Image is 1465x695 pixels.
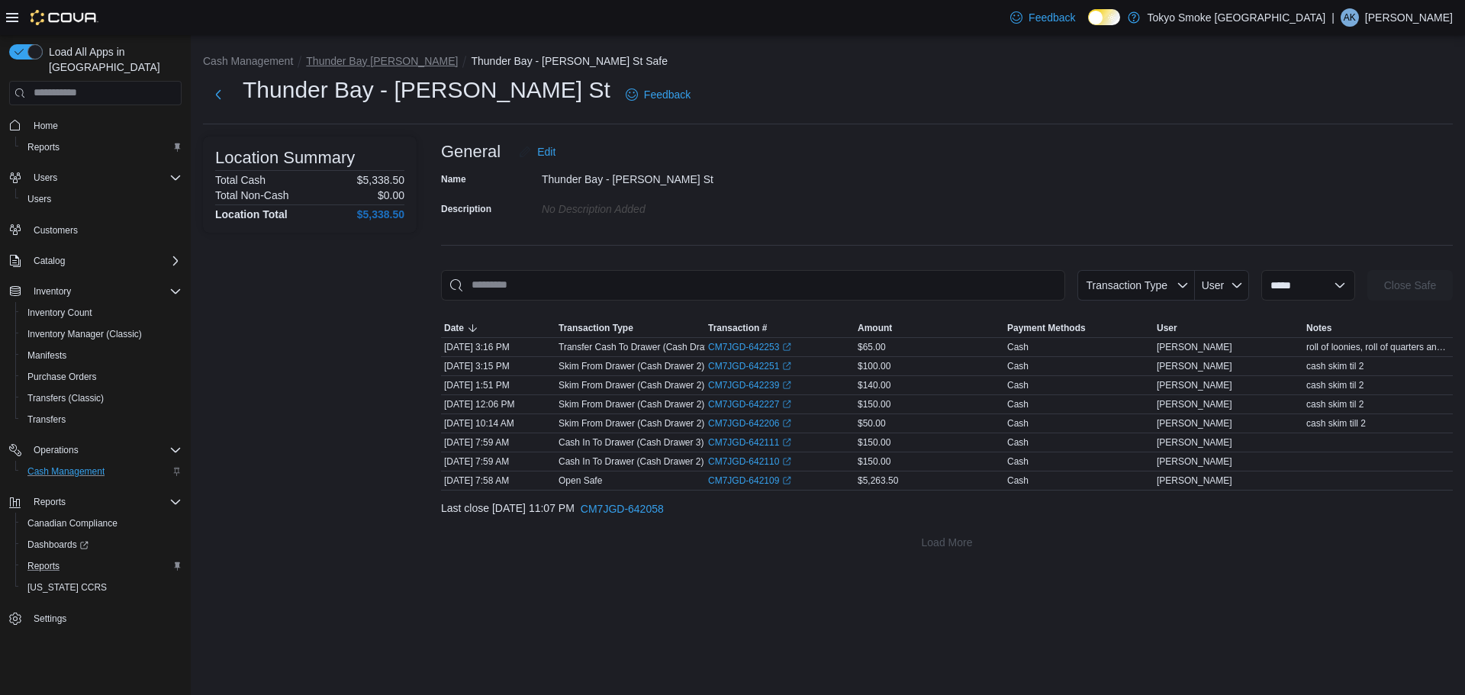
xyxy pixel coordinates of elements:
[27,220,182,240] span: Customers
[858,379,890,391] span: $140.00
[15,345,188,366] button: Manifests
[15,323,188,345] button: Inventory Manager (Classic)
[1157,379,1232,391] span: [PERSON_NAME]
[855,319,1004,337] button: Amount
[441,471,555,490] div: [DATE] 7:58 AM
[581,501,664,516] span: CM7JGD-642058
[21,514,182,533] span: Canadian Compliance
[21,578,113,597] a: [US_STATE] CCRS
[858,398,890,410] span: $150.00
[708,322,767,334] span: Transaction #
[21,368,103,386] a: Purchase Orders
[858,341,886,353] span: $65.00
[27,307,92,319] span: Inventory Count
[215,149,355,167] h3: Location Summary
[559,398,704,410] p: Skim From Drawer (Cash Drawer 2)
[559,475,602,487] p: Open Safe
[858,360,890,372] span: $100.00
[21,536,182,554] span: Dashboards
[21,389,110,407] a: Transfers (Classic)
[1157,360,1232,372] span: [PERSON_NAME]
[858,475,898,487] span: $5,263.50
[27,465,105,478] span: Cash Management
[1306,379,1364,391] span: cash skim til 2
[444,322,464,334] span: Date
[27,193,51,205] span: Users
[27,539,89,551] span: Dashboards
[441,319,555,337] button: Date
[708,360,791,372] a: CM7JGD-642251External link
[1007,398,1029,410] div: Cash
[27,252,71,270] button: Catalog
[27,581,107,594] span: [US_STATE] CCRS
[441,414,555,433] div: [DATE] 10:14 AM
[705,319,855,337] button: Transaction #
[215,189,289,201] h6: Total Non-Cash
[1306,398,1364,410] span: cash skim til 2
[1007,475,1029,487] div: Cash
[782,419,791,428] svg: External link
[1154,319,1303,337] button: User
[782,438,791,447] svg: External link
[27,169,182,187] span: Users
[15,302,188,323] button: Inventory Count
[1195,270,1249,301] button: User
[27,517,118,529] span: Canadian Compliance
[1157,322,1177,334] span: User
[858,417,886,430] span: $50.00
[15,366,188,388] button: Purchase Orders
[43,44,182,75] span: Load All Apps in [GEOGRAPHIC_DATA]
[922,535,973,550] span: Load More
[27,441,85,459] button: Operations
[708,455,791,468] a: CM7JGD-642110External link
[708,436,791,449] a: CM7JGD-642111External link
[21,304,98,322] a: Inventory Count
[21,514,124,533] a: Canadian Compliance
[1306,341,1450,353] span: roll of loonies, roll of quarters and 3x 10
[555,319,705,337] button: Transaction Type
[15,577,188,598] button: [US_STATE] CCRS
[21,346,182,365] span: Manifests
[1202,279,1225,291] span: User
[858,436,890,449] span: $150.00
[1157,436,1232,449] span: [PERSON_NAME]
[559,360,704,372] p: Skim From Drawer (Cash Drawer 2)
[441,338,555,356] div: [DATE] 3:16 PM
[1007,455,1029,468] div: Cash
[513,137,562,167] button: Edit
[1007,341,1029,353] div: Cash
[306,55,458,67] button: Thunder Bay [PERSON_NAME]
[27,371,97,383] span: Purchase Orders
[1157,475,1232,487] span: [PERSON_NAME]
[1077,270,1195,301] button: Transaction Type
[3,491,188,513] button: Reports
[782,476,791,485] svg: External link
[203,53,1453,72] nav: An example of EuiBreadcrumbs
[1086,279,1167,291] span: Transaction Type
[575,494,670,524] button: CM7JGD-642058
[34,496,66,508] span: Reports
[21,138,182,156] span: Reports
[27,441,182,459] span: Operations
[27,392,104,404] span: Transfers (Classic)
[27,610,72,628] a: Settings
[215,208,288,220] h4: Location Total
[243,75,610,105] h1: Thunder Bay - [PERSON_NAME] St
[441,395,555,413] div: [DATE] 12:06 PM
[21,578,182,597] span: Washington CCRS
[3,281,188,302] button: Inventory
[1365,8,1453,27] p: [PERSON_NAME]
[34,613,66,625] span: Settings
[441,494,1453,524] div: Last close [DATE] 11:07 PM
[21,325,148,343] a: Inventory Manager (Classic)
[858,455,890,468] span: $150.00
[471,55,668,67] button: Thunder Bay - [PERSON_NAME] St Safe
[559,379,704,391] p: Skim From Drawer (Cash Drawer 2)
[708,398,791,410] a: CM7JGD-642227External link
[441,452,555,471] div: [DATE] 7:59 AM
[21,557,182,575] span: Reports
[542,167,746,185] div: Thunder Bay - [PERSON_NAME] St
[3,250,188,272] button: Catalog
[441,143,501,161] h3: General
[1306,360,1364,372] span: cash skim til 2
